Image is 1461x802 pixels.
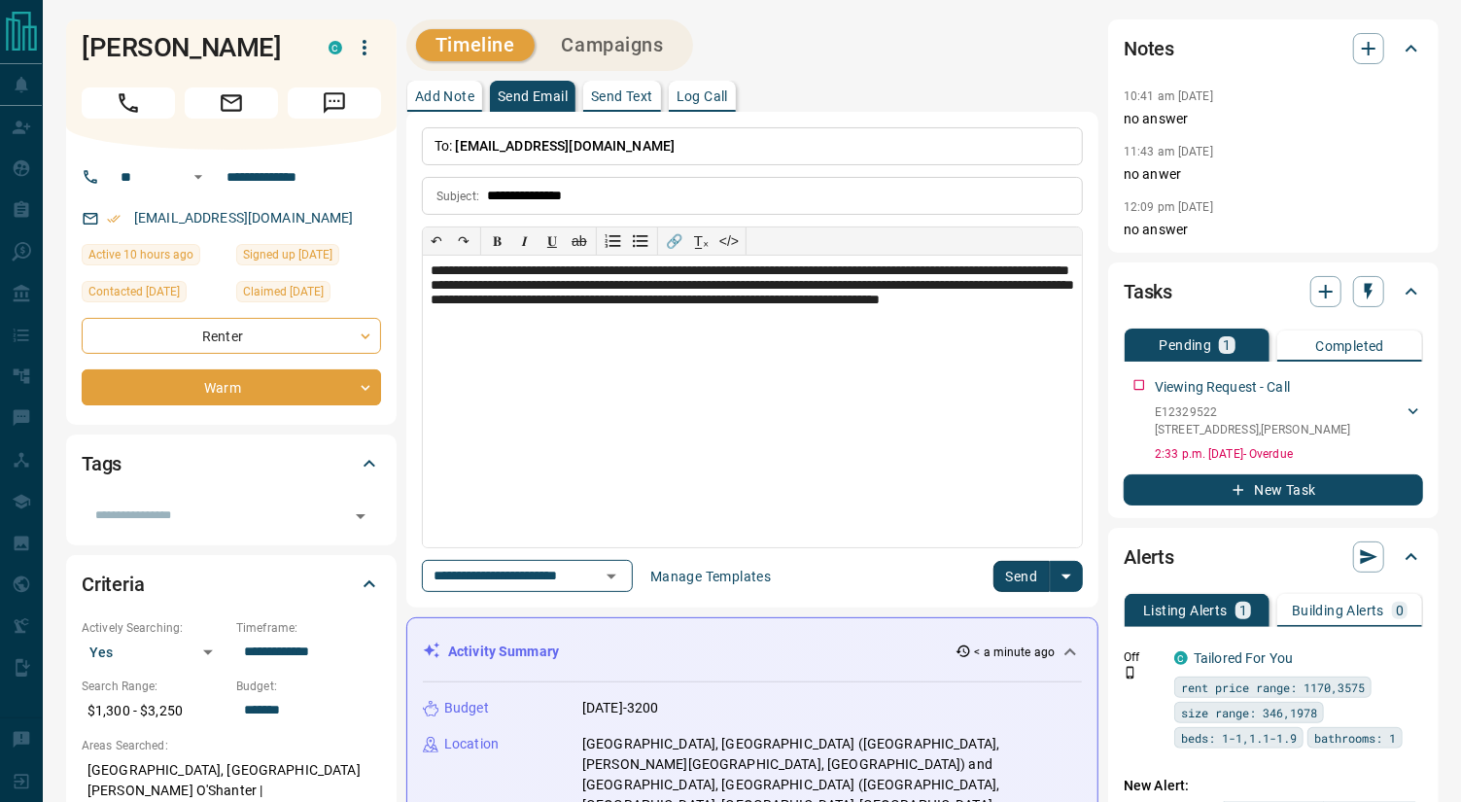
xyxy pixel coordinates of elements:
[436,188,479,205] p: Subject:
[1292,604,1384,617] p: Building Alerts
[542,29,683,61] button: Campaigns
[627,227,654,255] button: Bullet list
[582,698,658,718] p: [DATE]-3200
[82,695,226,727] p: $1,300 - $3,250
[1239,604,1247,617] p: 1
[423,227,450,255] button: ↶
[82,87,175,119] span: Call
[243,282,324,301] span: Claimed [DATE]
[236,678,381,695] p: Budget:
[450,227,477,255] button: ↷
[484,227,511,255] button: 𝐁
[688,227,715,255] button: T̲ₓ
[243,245,332,264] span: Signed up [DATE]
[1194,650,1293,666] a: Tailored For You
[1143,604,1228,617] p: Listing Alerts
[82,678,226,695] p: Search Range:
[1314,728,1396,748] span: bathrooms: 1
[1155,421,1350,438] p: [STREET_ADDRESS] , [PERSON_NAME]
[572,233,587,249] s: ab
[993,561,1084,592] div: split button
[82,561,381,608] div: Criteria
[82,369,381,405] div: Warm
[82,244,226,271] div: Thu Aug 14 2025
[1396,604,1404,617] p: 0
[82,281,226,308] div: Thu Feb 02 2023
[1124,776,1423,796] p: New Alert:
[456,138,676,154] span: [EMAIL_ADDRESS][DOMAIN_NAME]
[677,89,728,103] p: Log Call
[1124,474,1423,506] button: New Task
[661,227,688,255] button: 🔗
[1124,109,1423,129] p: no answer
[82,318,381,354] div: Renter
[185,87,278,119] span: Email
[1124,25,1423,72] div: Notes
[993,561,1051,592] button: Send
[1160,338,1212,352] p: Pending
[88,282,180,301] span: Contacted [DATE]
[236,281,381,308] div: Sun Oct 08 2023
[1124,220,1423,240] p: no answer
[1124,276,1172,307] h2: Tasks
[82,619,226,637] p: Actively Searching:
[1124,648,1163,666] p: Off
[639,561,783,592] button: Manage Templates
[82,32,299,63] h1: [PERSON_NAME]
[1181,703,1317,722] span: size range: 346,1978
[1315,339,1384,353] p: Completed
[1155,403,1350,421] p: E12329522
[511,227,539,255] button: 𝑰
[82,569,145,600] h2: Criteria
[547,233,557,249] span: 𝐔
[82,448,122,479] h2: Tags
[82,637,226,668] div: Yes
[415,89,474,103] p: Add Note
[448,642,559,662] p: Activity Summary
[88,245,193,264] span: Active 10 hours ago
[416,29,535,61] button: Timeline
[236,619,381,637] p: Timeframe:
[1155,377,1290,398] p: Viewing Request - Call
[715,227,743,255] button: </>
[444,698,489,718] p: Budget
[1174,651,1188,665] div: condos.ca
[288,87,381,119] span: Message
[1124,200,1213,214] p: 12:09 pm [DATE]
[1124,33,1174,64] h2: Notes
[498,89,568,103] p: Send Email
[975,644,1056,661] p: < a minute ago
[1181,728,1297,748] span: beds: 1-1,1.1-1.9
[347,503,374,530] button: Open
[1124,666,1137,680] svg: Push Notification Only
[1124,164,1423,185] p: no anwer
[1181,678,1365,697] span: rent price range: 1170,3575
[187,165,210,189] button: Open
[329,41,342,54] div: condos.ca
[82,737,381,754] p: Areas Searched:
[1155,445,1423,463] p: 2:33 p.m. [DATE] - Overdue
[1155,400,1423,442] div: E12329522[STREET_ADDRESS],[PERSON_NAME]
[444,734,499,754] p: Location
[423,634,1082,670] div: Activity Summary< a minute ago
[134,210,354,226] a: [EMAIL_ADDRESS][DOMAIN_NAME]
[1124,89,1213,103] p: 10:41 am [DATE]
[591,89,653,103] p: Send Text
[236,244,381,271] div: Sun Nov 13 2022
[1124,534,1423,580] div: Alerts
[539,227,566,255] button: 𝐔
[1223,338,1231,352] p: 1
[598,563,625,590] button: Open
[600,227,627,255] button: Numbered list
[422,127,1083,165] p: To:
[1124,145,1213,158] p: 11:43 am [DATE]
[107,212,121,226] svg: Email Verified
[566,227,593,255] button: ab
[1124,541,1174,573] h2: Alerts
[82,440,381,487] div: Tags
[1124,268,1423,315] div: Tasks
